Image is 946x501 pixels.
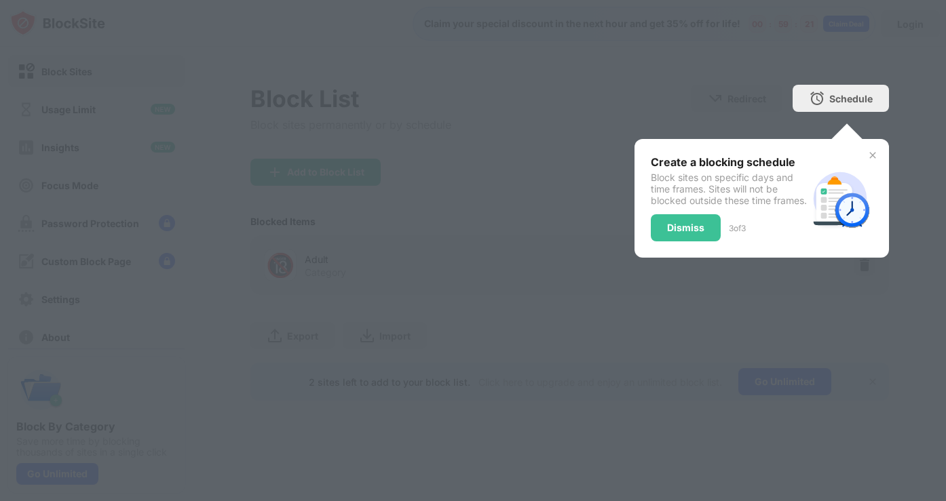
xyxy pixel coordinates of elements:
[808,166,873,231] img: schedule.svg
[651,155,808,169] div: Create a blocking schedule
[829,93,873,104] div: Schedule
[867,150,878,161] img: x-button.svg
[667,222,704,233] div: Dismiss
[729,223,746,233] div: 3 of 3
[651,172,808,206] div: Block sites on specific days and time frames. Sites will not be blocked outside these time frames.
